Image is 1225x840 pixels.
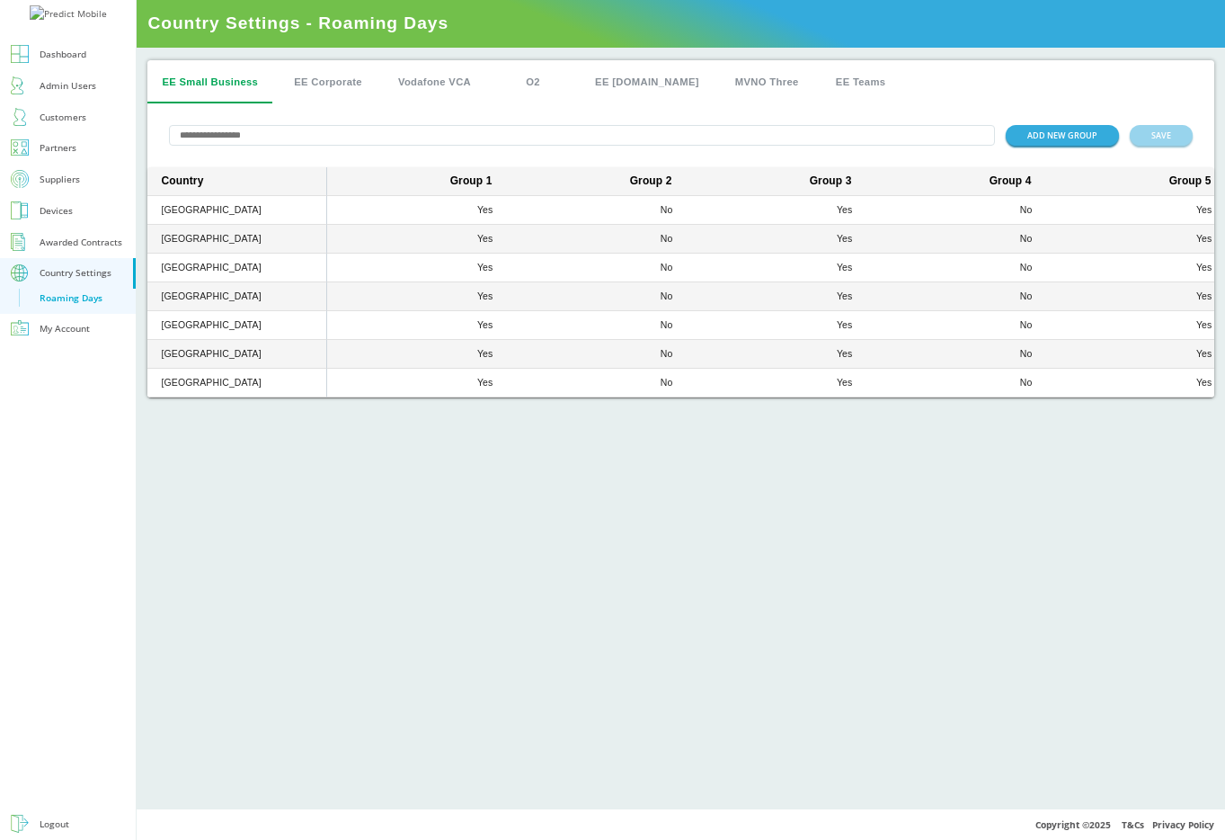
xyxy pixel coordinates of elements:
th: Group 2 [507,167,687,196]
div: Dashboard [40,46,86,63]
button: EE Teams [821,60,901,103]
button: EE Small Business [147,60,272,103]
button: ADD NEW GROUP [1006,125,1119,146]
td: Yes [687,340,866,369]
div: Customers [40,109,86,126]
td: No [866,369,1046,398]
div: Roaming Days [40,292,102,304]
td: Yes [687,311,866,340]
div: Country Settings [40,264,111,281]
a: T&Cs [1122,818,1144,831]
th: Country [147,167,327,196]
th: [GEOGRAPHIC_DATA] [147,340,327,369]
td: Yes [327,282,507,311]
th: [GEOGRAPHIC_DATA] [147,225,327,254]
button: MVNO Three [721,60,813,103]
button: EE Corporate [280,60,377,103]
td: No [507,369,687,398]
th: [GEOGRAPHIC_DATA] [147,282,327,311]
td: Yes [327,311,507,340]
button: EE [DOMAIN_NAME] [581,60,714,103]
td: Yes [687,254,866,282]
div: My Account [40,320,90,337]
button: O2 [493,60,573,103]
td: Yes [327,196,507,225]
th: Group 4 [866,167,1046,196]
td: Yes [327,254,507,282]
td: No [507,196,687,225]
td: Yes [687,282,866,311]
td: Yes [327,369,507,398]
td: No [866,340,1046,369]
th: [GEOGRAPHIC_DATA] [147,196,327,225]
th: [GEOGRAPHIC_DATA] [147,254,327,282]
td: No [507,225,687,254]
td: Yes [687,369,866,398]
td: No [507,311,687,340]
td: No [866,254,1046,282]
a: Privacy Policy [1152,818,1214,831]
td: No [507,282,687,311]
button: Vodafone VCA [384,60,485,103]
div: Partners [40,139,76,156]
div: Logout [40,816,69,833]
th: Group 1 [327,167,507,196]
th: [GEOGRAPHIC_DATA] [147,369,327,398]
td: No [866,225,1046,254]
th: [GEOGRAPHIC_DATA] [147,311,327,340]
td: Yes [327,340,507,369]
div: Admin Users [40,77,96,94]
td: No [866,196,1046,225]
div: Devices [40,202,73,219]
img: Predict Mobile [30,5,107,22]
th: Group 3 [687,167,866,196]
div: Suppliers [40,171,80,188]
td: No [866,282,1046,311]
td: Yes [687,196,866,225]
div: Copyright © 2025 [137,809,1225,840]
td: No [507,254,687,282]
td: No [866,311,1046,340]
div: Awarded Contracts [40,234,122,251]
td: Yes [327,225,507,254]
td: Yes [687,225,866,254]
td: No [507,340,687,369]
